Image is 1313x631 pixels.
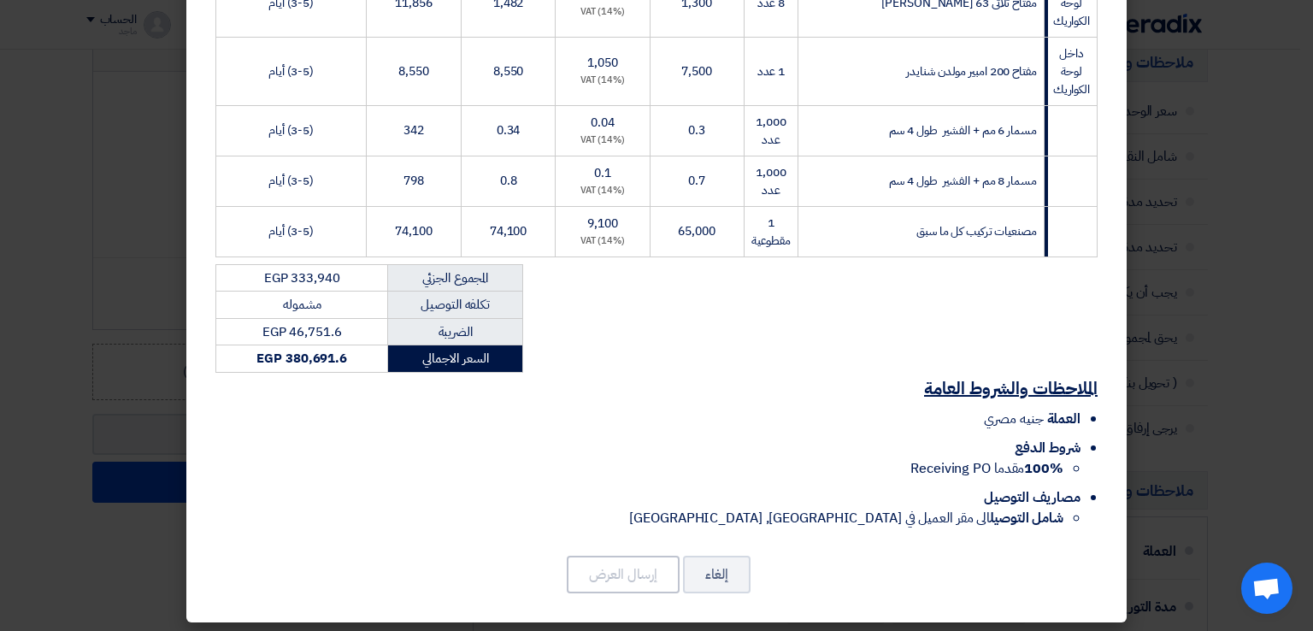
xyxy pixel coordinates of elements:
span: مقدما Receiving PO [910,458,1063,479]
span: 1 مقطوعية [751,214,791,250]
span: (3-5) أيام [268,121,314,139]
span: 74,100 [490,222,527,240]
li: الى مقر العميل في [GEOGRAPHIC_DATA], [GEOGRAPHIC_DATA] [215,508,1063,528]
strong: 100% [1024,458,1063,479]
td: تكلفه التوصيل [388,292,523,319]
td: المجموع الجزئي [388,264,523,292]
span: مفتاح 200 امبير مولدن شنايدر [906,62,1036,80]
span: 7,500 [681,62,712,80]
span: 74,100 [395,222,432,240]
td: داخل لوحة الكواريك [1044,37,1097,105]
span: (3-5) أيام [268,172,314,190]
span: 9,100 [587,215,618,233]
span: 1 عدد [757,62,786,80]
span: 8,550 [398,62,429,80]
span: 1,000 عدد [756,113,786,149]
span: (3-5) أيام [268,62,314,80]
span: 0.7 [688,172,705,190]
strong: EGP 380,691.6 [256,349,347,368]
div: Open chat [1241,563,1292,614]
span: 0.3 [688,121,705,139]
span: مشموله [283,295,321,314]
span: مسمار 8 مم + الفشير طول 4 سم [889,172,1037,190]
div: (14%) VAT [562,74,642,88]
div: (14%) VAT [562,184,642,198]
span: EGP 46,751.6 [262,322,342,341]
span: 0.04 [591,114,615,132]
button: إرسال العرض [567,556,680,593]
span: العملة [1047,409,1080,429]
div: (14%) VAT [562,133,642,148]
span: 798 [403,172,424,190]
td: السعر الاجمالي [388,345,523,373]
span: 65,000 [678,222,715,240]
span: (3-5) أيام [268,222,314,240]
div: (14%) VAT [562,5,642,20]
u: الملاحظات والشروط العامة [924,375,1098,401]
button: إلغاء [683,556,751,593]
span: جنيه مصري [984,409,1043,429]
td: EGP 333,940 [216,264,388,292]
span: مسمار 6 مم + الفشير طول 4 سم [889,121,1037,139]
span: مصاريف التوصيل [984,487,1080,508]
span: 0.8 [500,172,517,190]
span: 1,000 عدد [756,163,786,199]
span: 0.1 [594,164,611,182]
td: الضريبة [388,318,523,345]
span: 0.34 [497,121,521,139]
span: 1,050 [587,54,618,72]
span: 342 [403,121,424,139]
strong: شامل التوصيل [990,508,1063,528]
span: 8,550 [493,62,524,80]
span: شروط الدفع [1015,438,1080,458]
span: مصنعيات تركيب كل ما سبق [916,222,1037,240]
div: (14%) VAT [562,234,642,249]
